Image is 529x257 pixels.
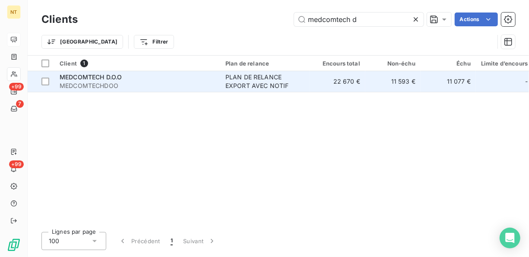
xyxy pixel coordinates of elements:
[80,60,88,67] span: 1
[60,60,77,67] span: Client
[49,237,59,245] span: 100
[134,35,174,49] button: Filtrer
[171,237,173,245] span: 1
[60,81,215,90] span: MEDCOMTECHDOO
[525,77,528,86] span: -
[9,83,24,91] span: +99
[9,160,24,168] span: +99
[225,60,305,67] div: Plan de relance
[178,232,222,250] button: Suivant
[41,12,78,27] h3: Clients
[165,232,178,250] button: 1
[7,238,21,252] img: Logo LeanPay
[41,35,123,49] button: [GEOGRAPHIC_DATA]
[7,5,21,19] div: NT
[310,71,365,92] td: 22 670 €
[315,60,360,67] div: Encours total
[113,232,165,250] button: Précédent
[16,100,24,108] span: 7
[455,13,498,26] button: Actions
[371,60,415,67] div: Non-échu
[60,73,122,81] span: MEDCOMTECH D.O.O
[365,71,421,92] td: 11 593 €
[426,60,471,67] div: Échu
[225,73,305,90] div: PLAN DE RELANCE EXPORT AVEC NOTIF
[481,60,528,67] div: Limite d’encours
[500,228,520,248] div: Open Intercom Messenger
[294,13,424,26] input: Rechercher
[421,71,476,92] td: 11 077 €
